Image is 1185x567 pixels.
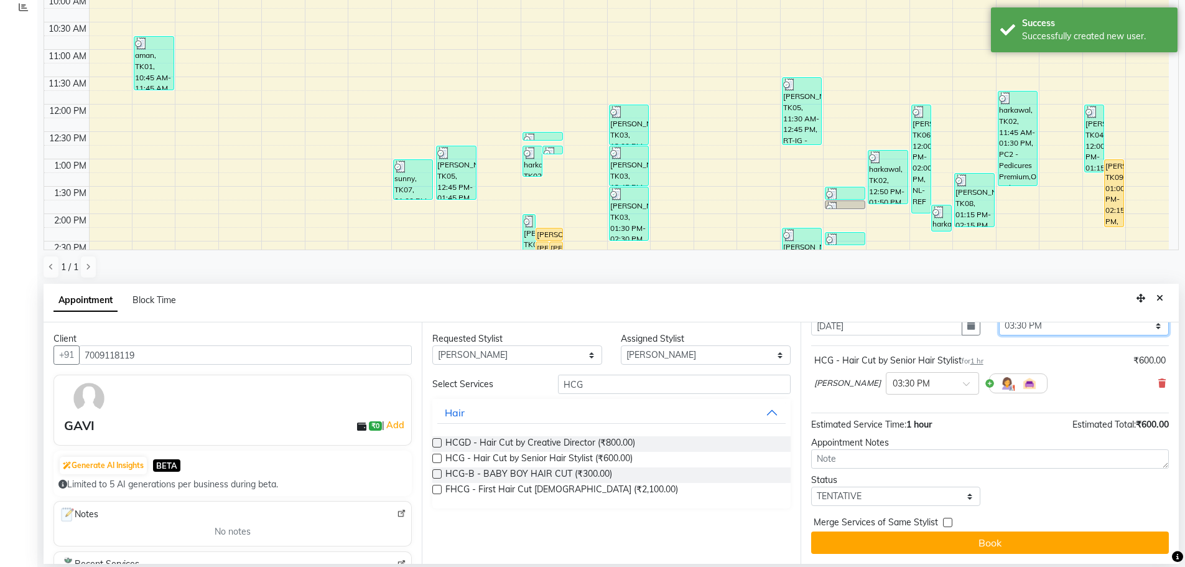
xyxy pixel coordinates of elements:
div: harkawal, TK02, 12:50 PM-01:50 PM, H-SPA - PURIFYING - Treatment based hair spa service - Oily Sc... [868,151,908,204]
span: HCG-B - BABY BOY HAIR CUT (₹300.00) [445,467,612,483]
div: [PERSON_NAME], TK06, 02:00 PM-03:15 PM, TH-EB - Eyebrows,CLP INS DS - INSPIRA Dead Skin RemovalCl... [523,215,536,281]
span: No notes [215,525,251,538]
button: Book [811,532,1169,554]
button: +91 [53,345,80,365]
div: harkawal, TK02, 01:50 PM-02:20 PM, NL-PP - Power Polish (Shellac) [932,205,950,231]
div: aman, TK01, 10:45 AM-11:45 AM, REP-FC-HF - Hydra Four (For Sensitive/Reactive Skin) [134,37,174,90]
img: avatar [71,380,107,416]
span: Appointment [53,289,118,312]
div: 2:00 PM [52,214,89,227]
div: [PERSON_NAME], TK04, 12:00 PM-01:15 PM, RT-IG - [PERSON_NAME] Touchup(one inch only) [1085,105,1104,172]
button: Generate AI Insights [60,457,147,474]
span: 1 / 1 [61,261,78,274]
div: harkawal, TK02, 12:45 PM-01:20 PM, WX-UA-RC - Waxing Under Arms - Premium,WXG-FL-RC - Full legs,W... [523,146,542,176]
div: Select Services [423,378,549,391]
a: Add [384,418,406,433]
button: Close [1151,289,1169,308]
input: Search by service name [558,375,791,394]
span: Merge Services of Same Stylist [814,516,938,532]
div: ₹600.00 [1133,354,1166,367]
div: 2:30 PM [52,241,89,255]
div: Requested Stylist [432,332,602,345]
span: BETA [153,459,180,471]
img: Hairdresser.png [1000,376,1015,391]
span: Notes [59,507,98,523]
div: Hair [445,405,465,420]
div: 12:00 PM [47,105,89,118]
small: for [962,357,983,365]
div: GAVI [64,416,95,435]
div: [PERSON_NAME], TK06, 12:00 PM-02:00 PM, NL-REF - Gel/Acrylic Refill [912,105,931,213]
div: [PERSON_NAME], TK08, 02:15 PM-03:15 PM, HCL - Hair Cut by Senior Hair Stylist [783,228,822,281]
div: 11:00 AM [46,50,89,63]
span: ₹0 [369,421,382,431]
input: Search by Name/Mobile/Email/Code [79,345,412,365]
div: harkawal, TK02, 02:20 PM-02:35 PM, TH-EB - Eyebrows [825,233,865,245]
div: [PERSON_NAME], TK09, 01:00 PM-02:15 PM, RT-IG - [PERSON_NAME] Touchup(one inch only) [1105,160,1123,227]
span: HCGD - Hair Cut by Creative Director (₹800.00) [445,436,635,452]
div: [PERSON_NAME], TK05, 11:30 AM-12:45 PM, RT-IG - [PERSON_NAME] Touchup(one inch only) [783,78,822,144]
div: harkawal, TK02, 12:30 PM-12:40 PM, WX-FA-RC - Waxing Full Arms - Premium [523,133,562,140]
button: Hair [437,401,785,424]
div: [PERSON_NAME], TK10, 01:30 PM-01:45 PM, TH-EB - Eyebrows [825,187,865,199]
div: sunny, TK07, 01:00 PM-01:45 PM, BRD - [PERSON_NAME] [394,160,433,199]
div: 11:30 AM [46,77,89,90]
div: [PERSON_NAME], TK10, 01:45 PM-01:50 PM, TH-UL - [GEOGRAPHIC_DATA] [825,201,865,209]
span: Estimated Total: [1072,419,1136,430]
div: Successfully created new user. [1022,30,1168,43]
input: yyyy-mm-dd [811,316,963,335]
div: Assigned Stylist [621,332,791,345]
div: harkawal, TK02, 11:45 AM-01:30 PM, PC2 - Pedicures Premium,OPT - Plex treatment [998,91,1038,185]
div: 10:30 AM [46,22,89,35]
div: [PERSON_NAME], TK05, 12:45 PM-01:45 PM, PH-SPA - Premium Hair Spa [437,146,476,199]
div: 12:30 PM [47,132,89,145]
div: Appointment Notes [811,436,1169,449]
span: Estimated Service Time: [811,419,906,430]
span: | [382,418,406,433]
div: HCG - Hair Cut by Senior Hair Stylist [814,354,983,367]
div: Status [811,474,981,487]
span: Block Time [132,294,176,306]
span: 1 hour [906,419,932,430]
div: [PERSON_NAME], TK03, 12:45 PM-01:30 PM, BRD - [PERSON_NAME] [610,146,649,185]
div: [PERSON_NAME], TK09, 02:15 PM-02:30 PM, TH-EB - Eyebrows [536,228,562,240]
div: Client [53,332,412,345]
span: HCG - Hair Cut by Senior Hair Stylist (₹600.00) [445,452,633,467]
div: Limited to 5 AI generations per business during beta. [58,478,407,491]
span: FHCG - First Hair Cut [DEMOGRAPHIC_DATA] (₹2,100.00) [445,483,678,499]
div: [PERSON_NAME], TK03, 12:00 PM-12:45 PM, BRD - [PERSON_NAME] [610,105,649,144]
div: [PERSON_NAME], TK03, 01:30 PM-02:30 PM, HCG - Hair Cut by Senior Hair Stylist [610,187,649,240]
div: 1:30 PM [52,187,89,200]
span: [PERSON_NAME] [814,377,881,390]
span: ₹600.00 [1136,419,1169,430]
div: harkawal, TK02, 12:45 PM-12:50 PM, WX-UA-RC - Waxing Under Arms - Premium [543,146,562,154]
div: [PERSON_NAME], TK09, 02:30 PM-02:35 PM, TH-UL - [GEOGRAPHIC_DATA] [550,242,562,250]
div: [PERSON_NAME], TK09, 02:30 PM-02:50 PM, [GEOGRAPHIC_DATA]-FL-RC - Full legs [536,242,549,258]
div: [PERSON_NAME], TK08, 01:15 PM-02:15 PM, HCL - Hair Cut by Senior Hair Stylist [955,174,994,227]
span: 1 hr [970,357,983,365]
img: Interior.png [1022,376,1037,391]
div: Success [1022,17,1168,30]
div: 1:00 PM [52,159,89,172]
